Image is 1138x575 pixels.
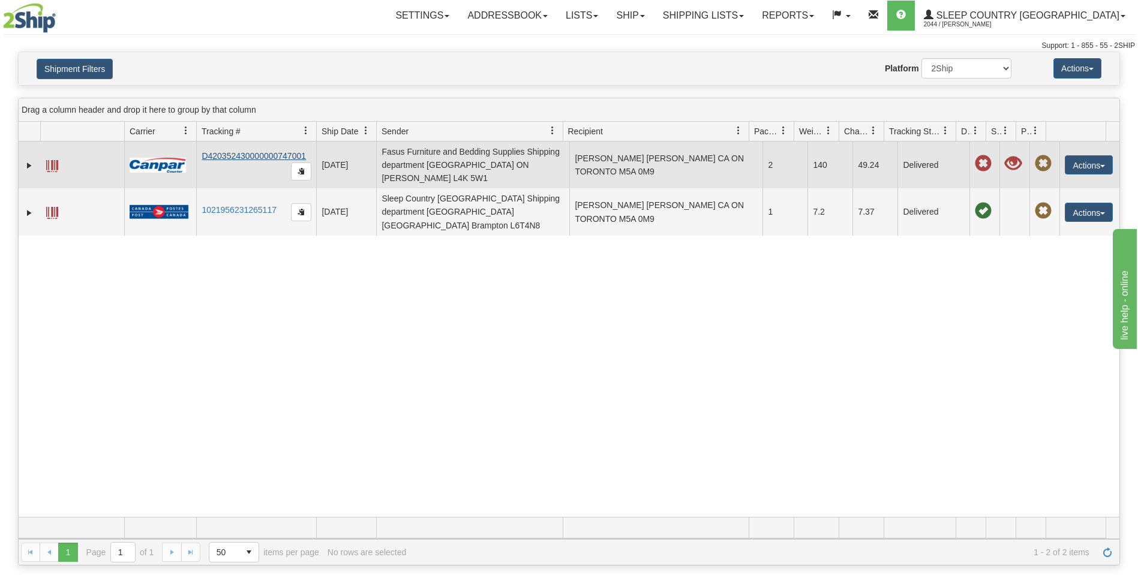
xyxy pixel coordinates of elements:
a: D420352430000000747001 [202,151,306,161]
span: Carrier [130,125,155,137]
a: Packages filter column settings [773,121,794,141]
button: Shipment Filters [37,59,113,79]
td: [DATE] [316,142,376,188]
a: 1021956231265117 [202,205,277,215]
span: 50 [217,546,232,558]
span: Shipment Issue [1005,155,1022,172]
td: Delivered [897,142,969,188]
iframe: chat widget [1110,226,1137,348]
a: Settings [386,1,458,31]
span: 1 - 2 of 2 items [415,547,1089,557]
a: Label [46,201,58,221]
span: Page sizes drop down [209,542,259,562]
td: 49.24 [852,142,897,188]
span: items per page [209,542,319,562]
a: Lists [557,1,607,31]
div: grid grouping header [19,98,1119,122]
td: Sleep Country [GEOGRAPHIC_DATA] Shipping department [GEOGRAPHIC_DATA] [GEOGRAPHIC_DATA] Brampton ... [376,188,569,235]
a: Weight filter column settings [818,121,839,141]
button: Actions [1053,58,1101,79]
span: Ship Date [322,125,358,137]
td: 1 [762,188,807,235]
span: Shipment Issues [991,125,1001,137]
a: Sender filter column settings [542,121,563,141]
td: 140 [807,142,852,188]
a: Tracking # filter column settings [296,121,316,141]
span: Charge [844,125,869,137]
span: Pickup Not Assigned [1035,203,1052,219]
a: Shipping lists [654,1,753,31]
a: Refresh [1098,543,1117,562]
a: Expand [23,159,35,171]
button: Copy to clipboard [291,162,311,180]
span: Pickup Status [1021,125,1031,137]
a: Reports [753,1,823,31]
a: Carrier filter column settings [176,121,196,141]
a: Tracking Status filter column settings [935,121,956,141]
td: 2 [762,142,807,188]
span: Page 1 [58,543,77,562]
a: Delivery Status filter column settings [965,121,986,141]
button: Copy to clipboard [291,203,311,221]
div: No rows are selected [328,547,407,557]
img: 20 - Canada Post [130,204,188,219]
a: Recipient filter column settings [728,121,749,141]
a: Sleep Country [GEOGRAPHIC_DATA] 2044 / [PERSON_NAME] [915,1,1134,31]
td: [PERSON_NAME] [PERSON_NAME] CA ON TORONTO M5A 0M9 [569,188,762,235]
div: Support: 1 - 855 - 55 - 2SHIP [3,41,1135,51]
td: Delivered [897,188,969,235]
span: Page of 1 [86,542,154,562]
span: Sleep Country [GEOGRAPHIC_DATA] [933,10,1119,20]
img: 14 - Canpar [130,158,186,173]
span: Tracking Status [889,125,941,137]
span: Weight [799,125,824,137]
a: Addressbook [458,1,557,31]
img: logo2044.jpg [3,3,56,33]
span: 2044 / [PERSON_NAME] [924,19,1014,31]
td: Fasus Furniture and Bedding Supplies Shipping department [GEOGRAPHIC_DATA] ON [PERSON_NAME] L4K 5W1 [376,142,569,188]
a: Ship [607,1,653,31]
td: 7.37 [852,188,897,235]
span: Tracking # [202,125,241,137]
span: select [239,543,259,562]
span: Pickup Not Assigned [1035,155,1052,172]
button: Actions [1065,203,1113,222]
label: Platform [885,62,919,74]
td: [DATE] [316,188,376,235]
td: [PERSON_NAME] [PERSON_NAME] CA ON TORONTO M5A 0M9 [569,142,762,188]
span: Delivery Status [961,125,971,137]
span: On time [975,203,992,219]
a: Charge filter column settings [863,121,884,141]
td: 7.2 [807,188,852,235]
a: Expand [23,207,35,219]
a: Shipment Issues filter column settings [995,121,1016,141]
span: Recipient [568,125,603,137]
a: Ship Date filter column settings [356,121,376,141]
span: Late [975,155,992,172]
a: Label [46,155,58,174]
span: Packages [754,125,779,137]
a: Pickup Status filter column settings [1025,121,1046,141]
button: Actions [1065,155,1113,174]
input: Page 1 [111,543,135,562]
span: Sender [382,125,409,137]
div: live help - online [9,7,111,22]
